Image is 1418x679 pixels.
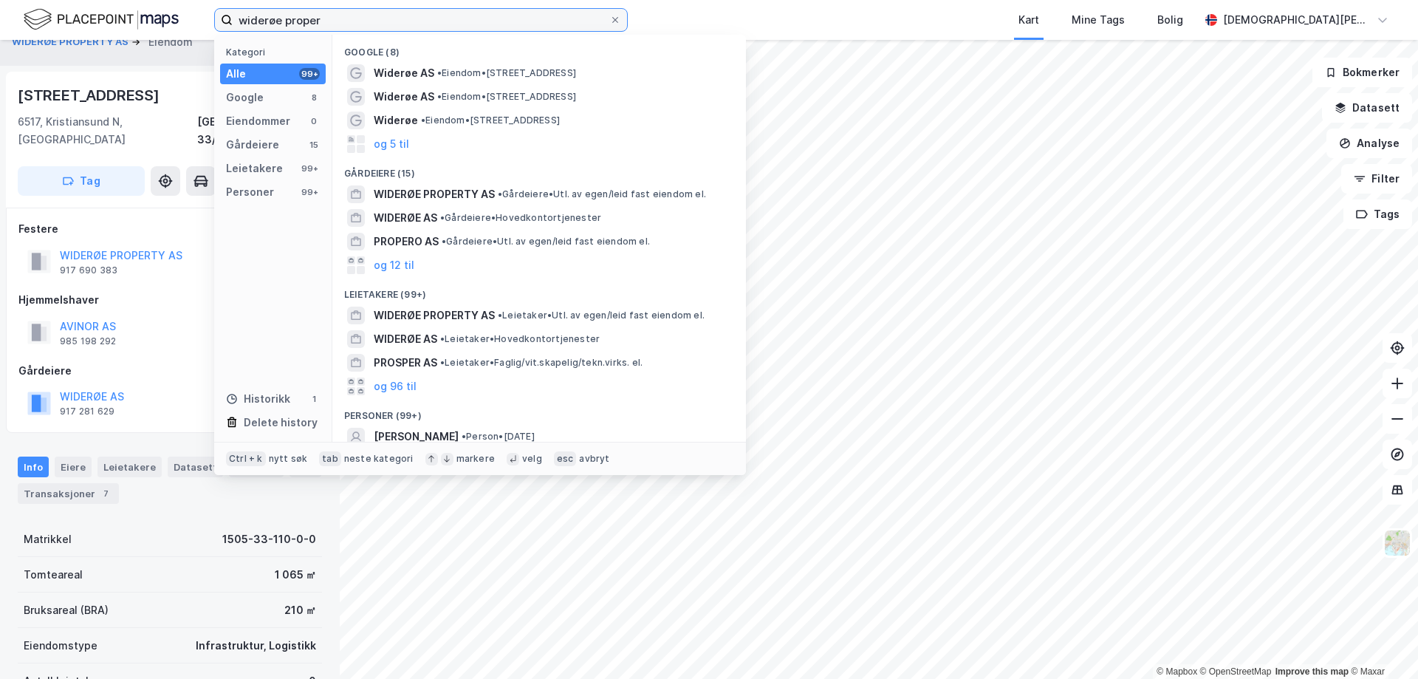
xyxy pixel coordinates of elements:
[97,457,162,477] div: Leietakere
[319,451,341,466] div: tab
[24,7,179,33] img: logo.f888ab2527a4732fd821a326f86c7f29.svg
[374,330,437,348] span: WIDERØE AS
[374,135,409,153] button: og 5 til
[226,112,290,130] div: Eiendommer
[18,362,321,380] div: Gårdeiere
[442,236,650,248] span: Gårdeiere • Utl. av egen/leid fast eiendom el.
[233,9,609,31] input: Søk på adresse, matrikkel, gårdeiere, leietakere eller personer
[374,88,434,106] span: Widerøe AS
[222,530,316,548] div: 1505-33-110-0-0
[456,453,495,465] div: markere
[522,453,542,465] div: velg
[374,185,495,203] span: WIDERØE PROPERTY AS
[284,601,316,619] div: 210 ㎡
[498,188,706,200] span: Gårdeiere • Utl. av egen/leid fast eiendom el.
[299,163,320,174] div: 99+
[440,333,445,344] span: •
[344,453,414,465] div: neste kategori
[1223,11,1371,29] div: [DEMOGRAPHIC_DATA][PERSON_NAME]
[374,354,437,372] span: PROSPER AS
[308,92,320,103] div: 8
[226,183,274,201] div: Personer
[374,64,434,82] span: Widerøe AS
[18,291,321,309] div: Hjemmelshaver
[440,357,445,368] span: •
[437,67,576,79] span: Eiendom • [STREET_ADDRESS]
[440,212,601,224] span: Gårdeiere • Hovedkontortjenester
[462,431,466,442] span: •
[226,47,326,58] div: Kategori
[498,310,705,321] span: Leietaker • Utl. av egen/leid fast eiendom el.
[440,333,600,345] span: Leietaker • Hovedkontortjenester
[18,166,145,196] button: Tag
[374,256,414,274] button: og 12 til
[12,35,131,50] button: WIDERØE PROPERTY AS
[197,113,322,149] div: [GEOGRAPHIC_DATA], 33/110
[374,209,437,227] span: WIDERØE AS
[18,483,119,504] div: Transaksjoner
[374,307,495,324] span: WIDERØE PROPERTY AS
[1343,199,1412,229] button: Tags
[226,451,266,466] div: Ctrl + k
[1344,608,1418,679] iframe: Chat Widget
[437,91,576,103] span: Eiendom • [STREET_ADDRESS]
[308,393,320,405] div: 1
[1326,129,1412,158] button: Analyse
[275,566,316,584] div: 1 065 ㎡
[332,156,746,182] div: Gårdeiere (15)
[1312,58,1412,87] button: Bokmerker
[374,112,418,129] span: Widerøe
[60,265,117,276] div: 917 690 383
[1383,529,1411,557] img: Z
[226,390,290,408] div: Historikk
[1018,11,1039,29] div: Kart
[437,67,442,78] span: •
[196,637,316,655] div: Infrastruktur, Logistikk
[299,186,320,198] div: 99+
[579,453,609,465] div: avbryt
[24,566,83,584] div: Tomteareal
[1072,11,1125,29] div: Mine Tags
[462,431,535,443] span: Person • [DATE]
[24,530,72,548] div: Matrikkel
[374,378,417,395] button: og 96 til
[24,637,97,655] div: Eiendomstype
[299,68,320,80] div: 99+
[98,486,113,501] div: 7
[1341,164,1412,194] button: Filter
[18,83,162,107] div: [STREET_ADDRESS]
[168,457,223,477] div: Datasett
[148,33,193,51] div: Eiendom
[554,451,577,466] div: esc
[226,89,264,106] div: Google
[1322,93,1412,123] button: Datasett
[1200,666,1272,677] a: OpenStreetMap
[442,236,446,247] span: •
[60,335,116,347] div: 985 198 292
[18,457,49,477] div: Info
[421,115,560,126] span: Eiendom • [STREET_ADDRESS]
[55,457,92,477] div: Eiere
[308,139,320,151] div: 15
[18,220,321,238] div: Festere
[498,310,502,321] span: •
[60,406,114,417] div: 917 281 629
[498,188,502,199] span: •
[18,113,197,149] div: 6517, Kristiansund N, [GEOGRAPHIC_DATA]
[24,601,109,619] div: Bruksareal (BRA)
[332,398,746,425] div: Personer (99+)
[1157,666,1197,677] a: Mapbox
[332,277,746,304] div: Leietakere (99+)
[440,212,445,223] span: •
[226,160,283,177] div: Leietakere
[437,91,442,102] span: •
[269,453,308,465] div: nytt søk
[374,428,459,446] span: [PERSON_NAME]
[374,233,439,250] span: PROPERO AS
[332,35,746,61] div: Google (8)
[440,357,643,369] span: Leietaker • Faglig/vit.skapelig/tekn.virks. el.
[1275,666,1349,677] a: Improve this map
[421,115,425,126] span: •
[308,115,320,127] div: 0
